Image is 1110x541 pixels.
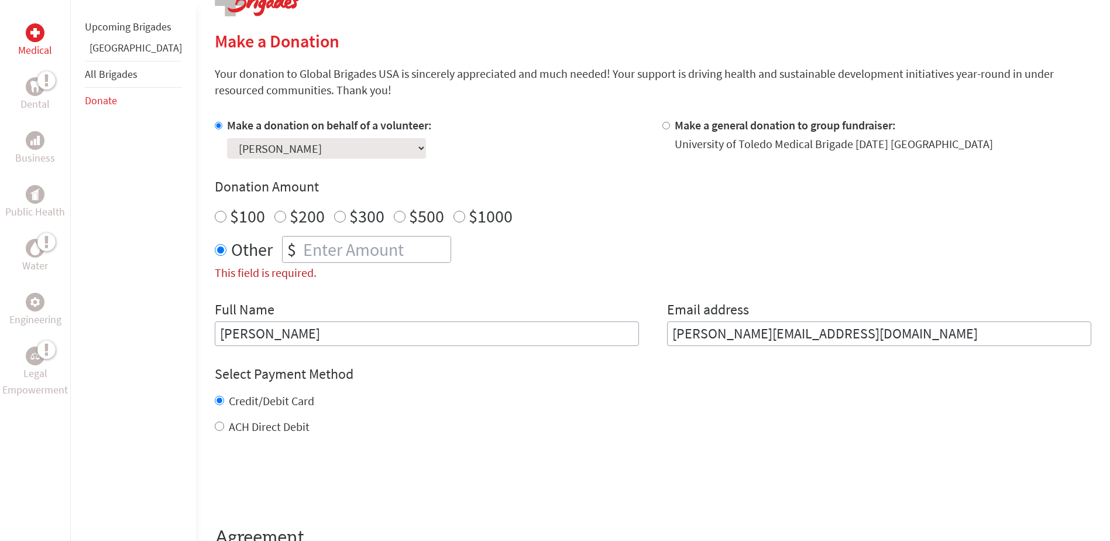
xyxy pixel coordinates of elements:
img: Business [30,136,40,145]
p: Legal Empowerment [2,365,68,398]
a: Donate [85,94,117,107]
div: Engineering [26,293,44,311]
img: Engineering [30,297,40,307]
a: Public HealthPublic Health [5,185,65,220]
label: ACH Direct Debit [229,419,310,434]
label: $500 [409,205,444,227]
div: Water [26,239,44,258]
a: DentalDental [20,77,50,112]
li: Upcoming Brigades [85,14,182,40]
img: Legal Empowerment [30,352,40,359]
p: Medical [18,42,52,59]
a: EngineeringEngineering [9,293,61,328]
div: Dental [26,77,44,96]
a: Upcoming Brigades [85,20,171,33]
input: Your Email [667,321,1091,346]
label: $100 [230,205,265,227]
div: Medical [26,23,44,42]
div: Business [26,131,44,150]
label: Email address [667,300,749,321]
a: Legal EmpowermentLegal Empowerment [2,347,68,398]
p: Engineering [9,311,61,328]
iframe: reCAPTCHA [215,458,393,504]
label: Full Name [215,300,274,321]
img: Water [30,241,40,255]
h2: Make a Donation [215,30,1091,52]
label: $300 [349,205,384,227]
h4: Donation Amount [215,177,1091,196]
a: MedicalMedical [18,23,52,59]
p: Your donation to Global Brigades USA is sincerely appreciated and much needed! Your support is dr... [215,66,1091,98]
div: Public Health [26,185,44,204]
h4: Select Payment Method [215,365,1091,384]
label: $200 [290,205,325,227]
li: All Brigades [85,61,182,88]
input: Enter Amount [301,237,451,262]
a: WaterWater [22,239,48,274]
label: This field is required. [215,265,317,280]
a: BusinessBusiness [15,131,55,166]
li: Donate [85,88,182,114]
li: Guatemala [85,40,182,61]
img: Dental [30,81,40,92]
p: Water [22,258,48,274]
label: Make a general donation to group fundraiser: [675,118,896,132]
input: Enter Full Name [215,321,639,346]
div: $ [283,237,301,262]
div: Legal Empowerment [26,347,44,365]
label: Credit/Debit Card [229,393,314,408]
div: University of Toledo Medical Brigade [DATE] [GEOGRAPHIC_DATA] [675,136,993,152]
label: $1000 [469,205,513,227]
img: Public Health [30,189,40,200]
a: [GEOGRAPHIC_DATA] [90,41,182,54]
img: Medical [30,28,40,37]
p: Dental [20,96,50,112]
p: Public Health [5,204,65,220]
p: Business [15,150,55,166]
label: Make a donation on behalf of a volunteer: [227,118,432,132]
a: All Brigades [85,67,138,81]
label: Other [231,236,273,263]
